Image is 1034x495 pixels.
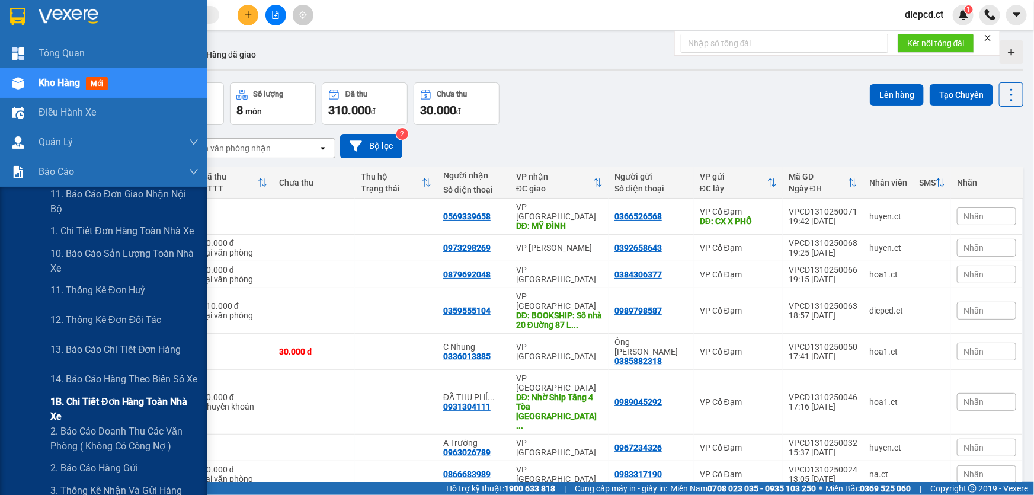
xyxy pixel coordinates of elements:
[614,443,662,452] div: 0967234326
[254,90,284,98] div: Số lượng
[700,470,777,479] div: VP Cổ Đạm
[39,164,74,179] span: Báo cáo
[443,402,491,411] div: 0931304111
[201,402,267,411] div: Chuyển khoản
[245,107,262,116] span: món
[50,223,194,238] span: 1. Chi tiết đơn hàng toàn nhà xe
[963,470,984,479] span: Nhãn
[789,342,857,352] div: VPCD1310250050
[516,221,603,231] div: DĐ: MỸ ĐÌNH
[700,184,767,193] div: ĐC lấy
[789,172,848,181] div: Mã GD
[236,103,243,117] span: 8
[614,356,662,366] div: 0385882318
[789,274,857,284] div: 19:15 [DATE]
[789,438,857,448] div: VPCD1310250032
[197,40,265,69] button: Hàng đã giao
[50,283,146,298] span: 11. Thống kê đơn huỷ
[86,77,108,90] span: mới
[614,470,662,479] div: 0983317190
[12,47,24,60] img: dashboard-icon
[516,373,603,392] div: VP [GEOGRAPHIC_DATA]
[789,465,857,474] div: VPCD1310250024
[488,392,495,402] span: ...
[930,84,993,106] button: Tạo Chuyến
[201,184,258,193] div: HTTT
[1011,9,1022,20] span: caret-down
[789,352,857,361] div: 17:41 [DATE]
[322,82,408,125] button: Đã thu310.000đ
[340,134,402,158] button: Bộ lọc
[819,486,822,491] span: ⚪️
[789,216,857,226] div: 19:42 [DATE]
[443,212,491,221] div: 0569339658
[614,243,662,253] div: 0392658643
[328,103,371,117] span: 310.000
[456,107,461,116] span: đ
[50,246,199,276] span: 10. Báo cáo sản lượng toàn nhà xe
[869,470,907,479] div: na.ct
[700,397,777,407] div: VP Cổ Đạm
[1006,5,1027,25] button: caret-down
[968,484,977,493] span: copyright
[39,77,80,88] span: Kho hàng
[985,9,995,20] img: phone-icon
[443,470,491,479] div: 0866683989
[516,243,603,253] div: VP [PERSON_NAME]
[446,482,555,495] span: Hỗ trợ kỹ thuật:
[920,482,921,495] span: |
[700,216,777,226] div: DĐ: CX X PHỔ
[700,270,777,279] div: VP Cổ Đạm
[443,448,491,457] div: 0963026789
[694,167,783,199] th: Toggle SortBy
[443,243,491,253] div: 0973298269
[201,301,267,311] div: 110.000 đ
[789,248,857,257] div: 19:25 [DATE]
[700,172,767,181] div: VP gửi
[12,166,24,178] img: solution-icon
[789,474,857,484] div: 13:05 [DATE]
[869,243,907,253] div: huyen.ct
[516,438,603,457] div: VP [GEOGRAPHIC_DATA]
[516,392,603,430] div: DĐ: Nhờ Ship Tầng 4 Tòa Nhà Hòa Đô Hoàng Sâm Cầu Giấy
[50,312,161,327] span: 12. Thống kê đơn đối tác
[516,265,603,284] div: VP [GEOGRAPHIC_DATA]
[443,342,504,352] div: C Nhung
[12,136,24,149] img: warehouse-icon
[869,443,907,452] div: huyen.ct
[789,448,857,457] div: 15:37 [DATE]
[504,484,555,493] strong: 1900 633 818
[984,34,992,42] span: close
[869,347,907,356] div: hoa1.ct
[789,238,857,248] div: VPCD1310250068
[39,46,85,60] span: Tổng Quan
[516,342,603,361] div: VP [GEOGRAPHIC_DATA]
[870,84,924,106] button: Lên hàng
[614,337,688,356] div: Ông Sơn
[510,167,609,199] th: Toggle SortBy
[907,37,965,50] span: Kết nối tổng đài
[789,207,857,216] div: VPCD1310250071
[437,90,468,98] div: Chưa thu
[965,5,973,14] sup: 1
[700,347,777,356] div: VP Cổ Đạm
[201,274,267,284] div: Tại văn phòng
[50,342,181,357] span: 13. Báo cáo chi tiết đơn hàng
[355,167,437,199] th: Toggle SortBy
[681,34,888,53] input: Nhập số tổng đài
[279,347,350,356] div: 30.000 đ
[963,270,984,279] span: Nhãn
[201,392,267,402] div: 80.000 đ
[860,484,911,493] strong: 0369 525 060
[189,167,199,177] span: down
[279,178,350,187] div: Chưa thu
[789,301,857,311] div: VPCD1310250063
[12,77,24,90] img: warehouse-icon
[443,306,491,315] div: 0359555104
[12,107,24,119] img: warehouse-icon
[443,185,504,194] div: Số điện thoại
[963,243,984,253] span: Nhãn
[265,5,286,25] button: file-add
[1000,40,1023,64] div: Tạo kho hàng mới
[50,372,197,387] span: 14. Báo cáo hàng theo biển số xe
